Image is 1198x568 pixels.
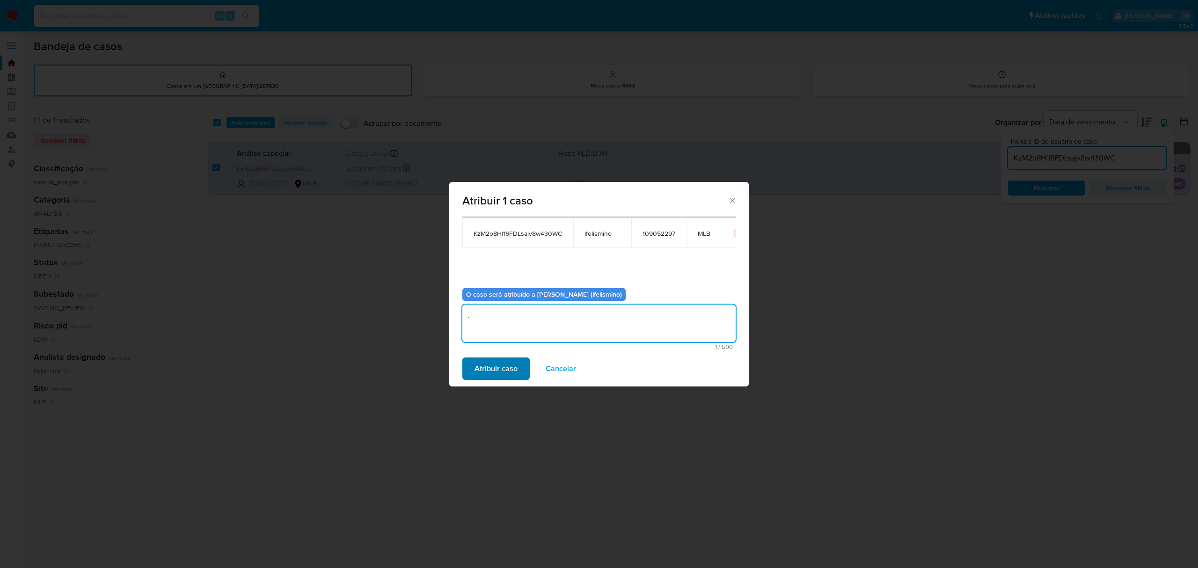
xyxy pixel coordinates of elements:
[698,229,710,238] span: MLB
[465,344,733,350] span: Máximo de 500 caracteres
[462,305,736,342] textarea: .
[475,358,518,379] span: Atribuir caso
[584,229,620,238] span: lfelismino
[533,357,588,380] button: Cancelar
[546,358,576,379] span: Cancelar
[643,229,675,238] span: 109052297
[733,227,744,239] button: icon-button
[449,182,749,386] div: assign-modal
[462,195,728,206] span: Atribuir 1 caso
[466,290,622,299] b: O caso será atribuído a [PERSON_NAME] (lfelismino)
[474,229,562,238] span: KzM2o8Hff6FDLsajv8w430WC
[462,357,530,380] button: Atribuir caso
[728,196,736,204] button: Fechar a janela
